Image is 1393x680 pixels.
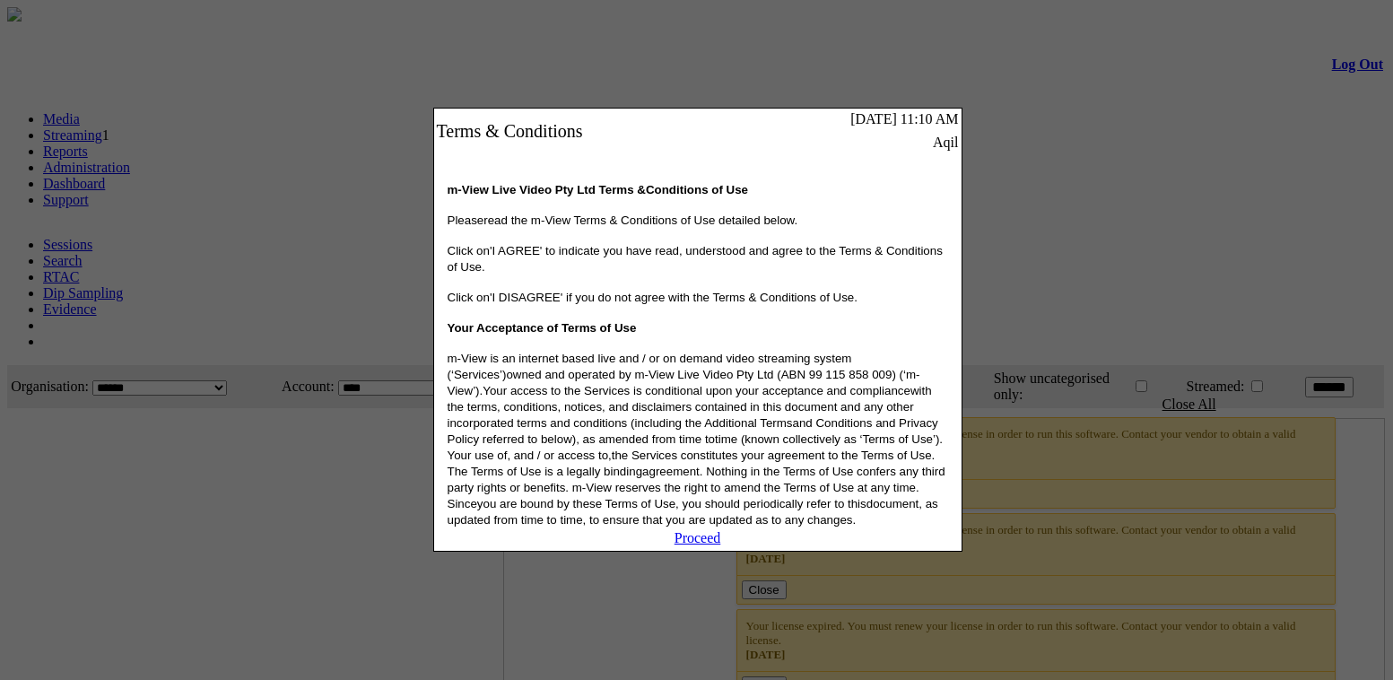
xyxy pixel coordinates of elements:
td: Aqil [737,134,960,152]
span: Click on'I DISAGREE' if you do not agree with the Terms & Conditions of Use. [448,291,858,304]
td: [DATE] 11:10 AM [737,110,960,128]
span: Your Acceptance of Terms of Use [448,321,637,335]
div: Terms & Conditions [437,121,735,142]
span: m-View Live Video Pty Ltd Terms &Conditions of Use [448,183,748,196]
a: Proceed [675,530,721,545]
span: m-View is an internet based live and / or on demand video streaming system (‘Services’)owned and ... [448,352,945,527]
span: Click on'I AGREE' to indicate you have read, understood and agree to the Terms & Conditions of Use. [448,244,943,274]
span: Pleaseread the m-View Terms & Conditions of Use detailed below. [448,214,798,227]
